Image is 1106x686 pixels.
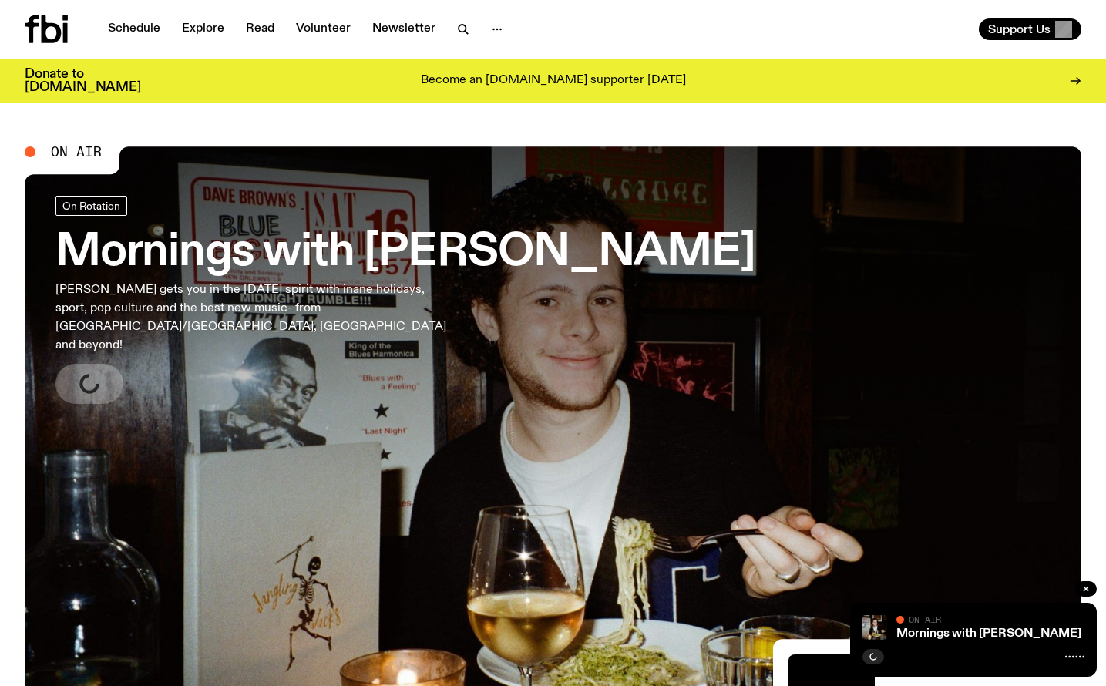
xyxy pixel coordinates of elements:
[896,627,1081,640] a: Mornings with [PERSON_NAME]
[988,22,1051,36] span: Support Us
[55,196,755,404] a: Mornings with [PERSON_NAME][PERSON_NAME] gets you in the [DATE] spirit with inane holidays, sport...
[979,18,1081,40] button: Support Us
[237,18,284,40] a: Read
[25,68,141,94] h3: Donate to [DOMAIN_NAME]
[55,231,755,274] h3: Mornings with [PERSON_NAME]
[99,18,170,40] a: Schedule
[862,615,887,640] img: Sam blankly stares at the camera, brightly lit by a camera flash wearing a hat collared shirt and...
[173,18,234,40] a: Explore
[421,74,686,88] p: Become an [DOMAIN_NAME] supporter [DATE]
[55,196,127,216] a: On Rotation
[51,145,102,159] span: On Air
[909,614,941,624] span: On Air
[55,281,450,355] p: [PERSON_NAME] gets you in the [DATE] spirit with inane holidays, sport, pop culture and the best ...
[363,18,445,40] a: Newsletter
[62,200,120,211] span: On Rotation
[287,18,360,40] a: Volunteer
